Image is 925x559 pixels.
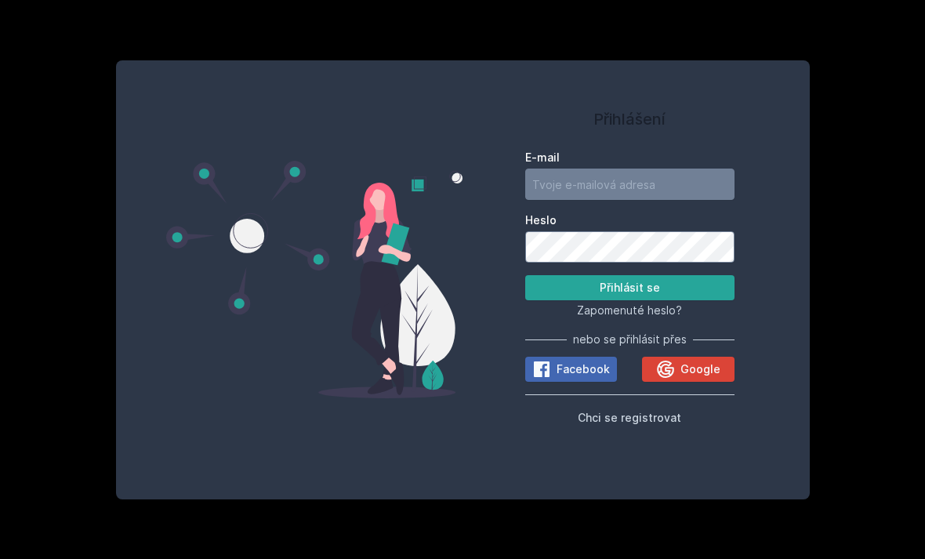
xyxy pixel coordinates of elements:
[577,303,682,317] span: Zapomenuté heslo?
[573,332,687,347] span: nebo se přihlásit přes
[525,169,735,200] input: Tvoje e-mailová adresa
[642,357,734,382] button: Google
[578,408,681,427] button: Chci se registrovat
[525,275,735,300] button: Přihlásit se
[525,212,735,228] label: Heslo
[557,361,610,377] span: Facebook
[525,107,735,131] h1: Přihlášení
[525,150,735,165] label: E-mail
[578,411,681,424] span: Chci se registrovat
[525,357,617,382] button: Facebook
[680,361,720,377] span: Google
